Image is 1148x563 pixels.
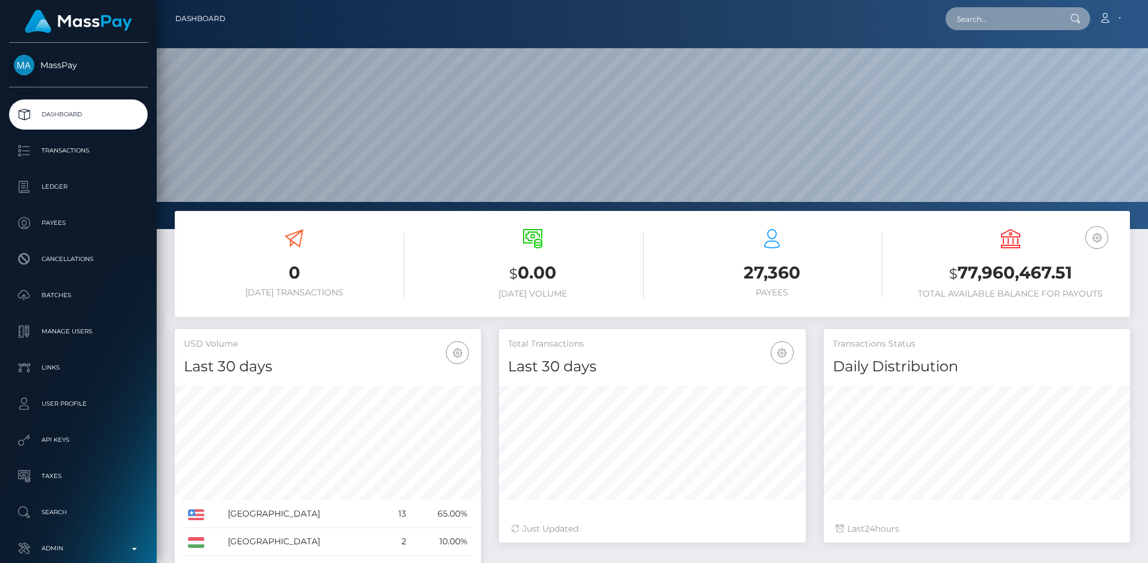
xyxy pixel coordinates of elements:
[9,316,148,347] a: Manage Users
[410,528,472,556] td: 10.00%
[14,467,143,485] p: Taxes
[865,523,875,534] span: 24
[224,528,384,556] td: [GEOGRAPHIC_DATA]
[9,208,148,238] a: Payees
[9,353,148,383] a: Links
[224,500,384,528] td: [GEOGRAPHIC_DATA]
[9,280,148,310] a: Batches
[662,261,882,285] h3: 27,360
[9,136,148,166] a: Transactions
[14,286,143,304] p: Batches
[946,7,1059,30] input: Search...
[9,60,148,71] span: MassPay
[384,500,410,528] td: 13
[14,105,143,124] p: Dashboard
[9,425,148,455] a: API Keys
[511,523,793,535] div: Just Updated
[508,338,796,350] h5: Total Transactions
[949,265,958,282] small: $
[9,172,148,202] a: Ledger
[14,322,143,341] p: Manage Users
[184,356,472,377] h4: Last 30 days
[509,265,518,282] small: $
[384,528,410,556] td: 2
[410,500,472,528] td: 65.00%
[833,338,1121,350] h5: Transactions Status
[25,10,132,33] img: MassPay Logo
[662,288,882,298] h6: Payees
[833,356,1121,377] h4: Daily Distribution
[900,261,1121,286] h3: 77,960,467.51
[14,431,143,449] p: API Keys
[14,503,143,521] p: Search
[14,359,143,377] p: Links
[184,338,472,350] h5: USD Volume
[508,356,796,377] h4: Last 30 days
[9,244,148,274] a: Cancellations
[188,509,204,520] img: US.png
[422,289,643,299] h6: [DATE] Volume
[9,461,148,491] a: Taxes
[175,6,225,31] a: Dashboard
[14,214,143,232] p: Payees
[9,99,148,130] a: Dashboard
[14,539,143,558] p: Admin
[184,261,404,285] h3: 0
[900,289,1121,299] h6: Total Available Balance for Payouts
[836,523,1118,535] div: Last hours
[9,389,148,419] a: User Profile
[14,55,34,75] img: MassPay
[188,537,204,548] img: HU.png
[9,497,148,527] a: Search
[14,178,143,196] p: Ledger
[14,395,143,413] p: User Profile
[422,261,643,286] h3: 0.00
[14,142,143,160] p: Transactions
[184,288,404,298] h6: [DATE] Transactions
[14,250,143,268] p: Cancellations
